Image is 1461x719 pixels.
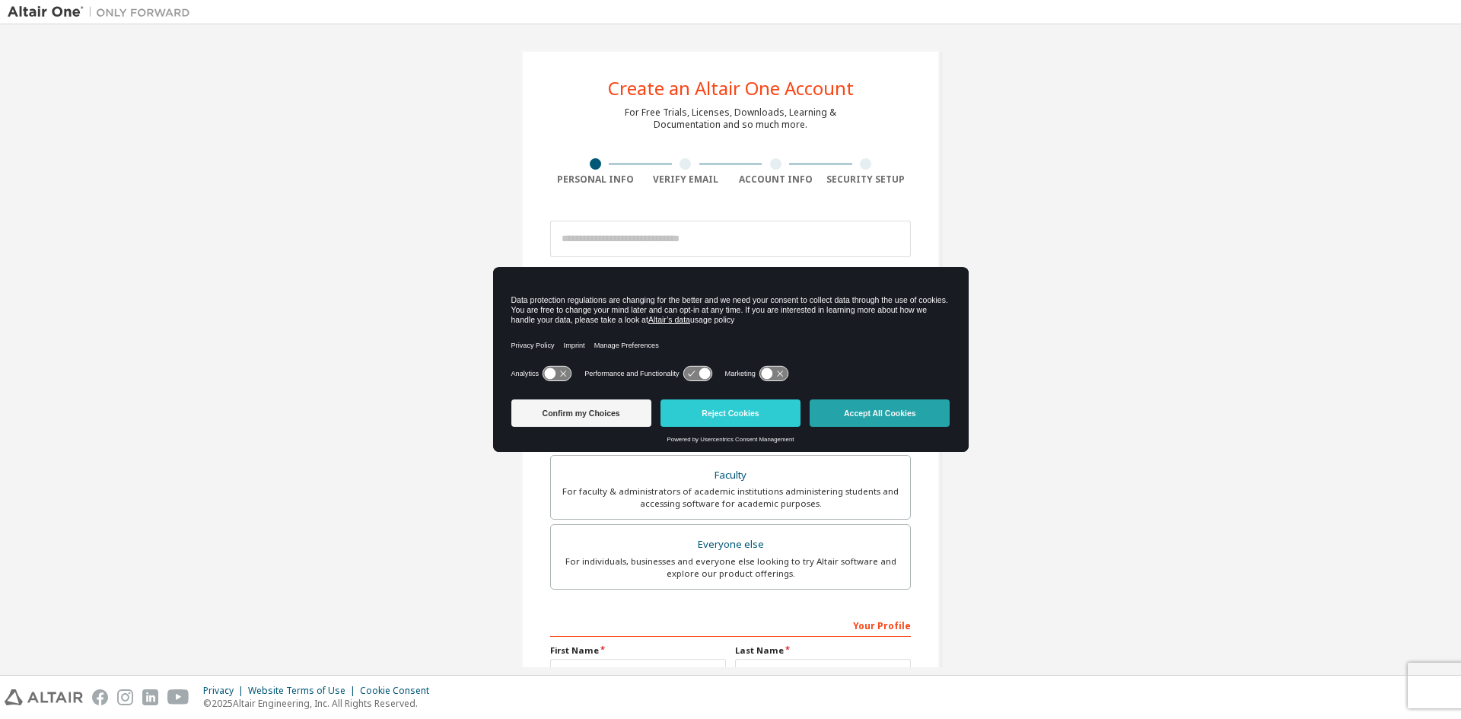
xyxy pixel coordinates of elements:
[167,689,189,705] img: youtube.svg
[203,685,248,697] div: Privacy
[550,644,726,657] label: First Name
[117,689,133,705] img: instagram.svg
[821,173,912,186] div: Security Setup
[142,689,158,705] img: linkedin.svg
[360,685,438,697] div: Cookie Consent
[560,555,901,580] div: For individuals, businesses and everyone else looking to try Altair software and explore our prod...
[641,173,731,186] div: Verify Email
[550,612,911,637] div: Your Profile
[560,534,901,555] div: Everyone else
[550,173,641,186] div: Personal Info
[203,697,438,710] p: © 2025 Altair Engineering, Inc. All Rights Reserved.
[730,173,821,186] div: Account Info
[608,79,854,97] div: Create an Altair One Account
[5,689,83,705] img: altair_logo.svg
[560,485,901,510] div: For faculty & administrators of academic institutions administering students and accessing softwa...
[625,107,836,131] div: For Free Trials, Licenses, Downloads, Learning & Documentation and so much more.
[248,685,360,697] div: Website Terms of Use
[560,465,901,486] div: Faculty
[735,644,911,657] label: Last Name
[8,5,198,20] img: Altair One
[92,689,108,705] img: facebook.svg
